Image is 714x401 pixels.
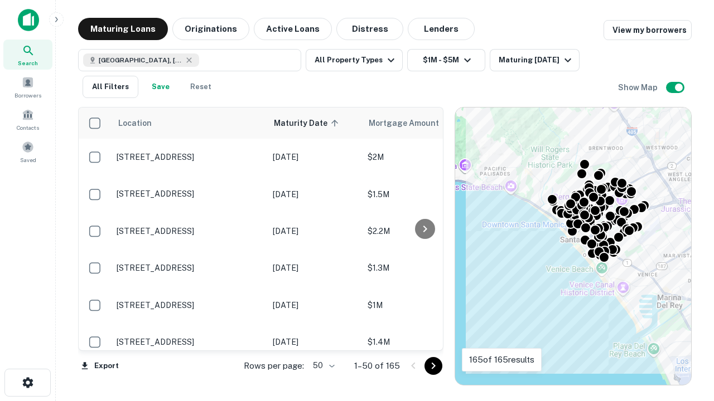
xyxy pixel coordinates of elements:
div: Maturing [DATE] [499,53,575,67]
p: $2M [368,151,479,163]
a: View my borrowers [604,20,692,40]
button: Export [78,358,122,374]
th: Location [111,107,267,139]
p: Rows per page: [244,359,304,373]
iframe: Chat Widget [658,312,714,365]
p: [STREET_ADDRESS] [117,263,262,273]
span: Search [18,58,38,67]
p: [DATE] [273,336,356,348]
th: Maturity Date [267,107,362,139]
p: [STREET_ADDRESS] [117,152,262,162]
p: $1.4M [368,336,479,348]
p: [DATE] [273,299,356,311]
button: Distress [336,18,403,40]
a: Borrowers [3,72,52,102]
span: [GEOGRAPHIC_DATA], [GEOGRAPHIC_DATA], [GEOGRAPHIC_DATA] [99,55,182,65]
p: [STREET_ADDRESS] [117,337,262,347]
div: 50 [308,358,336,374]
p: [DATE] [273,151,356,163]
button: Save your search to get updates of matches that match your search criteria. [143,76,178,98]
button: All Filters [83,76,138,98]
p: 165 of 165 results [469,353,534,366]
span: Borrowers [15,91,41,100]
a: Saved [3,136,52,167]
a: Search [3,40,52,70]
button: [GEOGRAPHIC_DATA], [GEOGRAPHIC_DATA], [GEOGRAPHIC_DATA] [78,49,301,71]
img: capitalize-icon.png [18,9,39,31]
p: [DATE] [273,225,356,237]
p: 1–50 of 165 [354,359,400,373]
button: Lenders [408,18,475,40]
p: $1M [368,299,479,311]
p: [STREET_ADDRESS] [117,189,262,199]
a: Contacts [3,104,52,134]
button: Originations [172,18,249,40]
button: Maturing [DATE] [490,49,580,71]
button: Reset [183,76,219,98]
button: Go to next page [424,357,442,375]
span: Location [118,116,152,130]
button: Maturing Loans [78,18,168,40]
p: $1.3M [368,262,479,274]
p: $1.5M [368,188,479,200]
button: All Property Types [306,49,403,71]
p: [STREET_ADDRESS] [117,226,262,236]
p: [DATE] [273,188,356,200]
span: Mortgage Amount [369,116,454,130]
p: $2.2M [368,225,479,237]
button: $1M - $5M [407,49,485,71]
button: Active Loans [254,18,332,40]
span: Maturity Date [274,116,342,130]
p: [DATE] [273,262,356,274]
span: Contacts [17,123,39,132]
p: [STREET_ADDRESS] [117,300,262,310]
h6: Show Map [618,81,659,94]
span: Saved [20,155,36,164]
th: Mortgage Amount [362,107,485,139]
div: 0 0 [455,107,691,385]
